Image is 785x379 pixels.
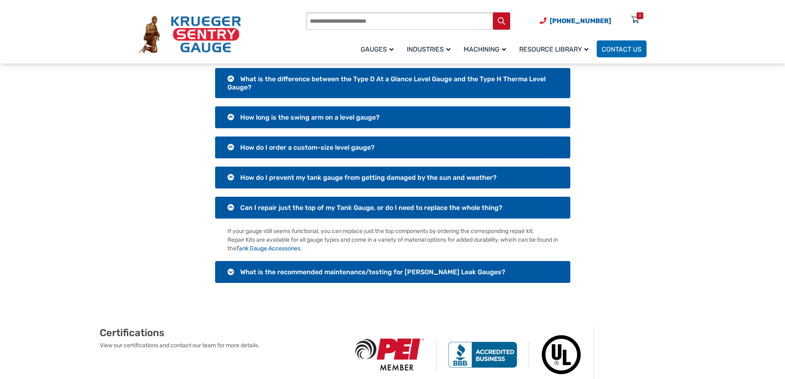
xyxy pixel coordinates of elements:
a: Contact Us [597,40,647,57]
img: PEI Member [344,339,436,370]
p: If your gauge still seems functional, you can replace just the top components by ordering the cor... [227,227,558,253]
span: Contact Us [602,45,642,53]
a: Machining [459,39,514,59]
span: What is the difference between the Type D At a Glance Level Gauge and the Type H Therma Level Gauge? [227,75,546,91]
span: Machining [464,45,506,53]
span: Industries [407,45,450,53]
a: Phone Number (920) 434-8860 [540,16,611,26]
span: [PHONE_NUMBER] [550,17,611,25]
span: What is the recommended maintenance/testing for [PERSON_NAME] Leak Gauges? [240,268,505,276]
div: 0 [639,12,641,19]
a: Industries [402,39,459,59]
img: BBB [436,341,529,368]
h2: Certifications [100,327,344,339]
p: View our certifications and contact our team for more details. [100,341,344,350]
span: How long is the swing arm on a level gauge? [240,113,380,121]
span: How do I prevent my tank gauge from getting damaged by the sun and weather? [240,174,497,181]
a: Tank Gauge Accessories [236,245,300,252]
span: Gauges [361,45,394,53]
a: Resource Library [514,39,597,59]
span: Can I repair just the top of my Tank Gauge, or do I need to replace the whole thing? [240,204,502,212]
a: Gauges [356,39,402,59]
span: How do I order a custom-size level gauge? [240,144,375,151]
span: Resource Library [519,45,588,53]
img: Krueger Sentry Gauge [139,16,241,54]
